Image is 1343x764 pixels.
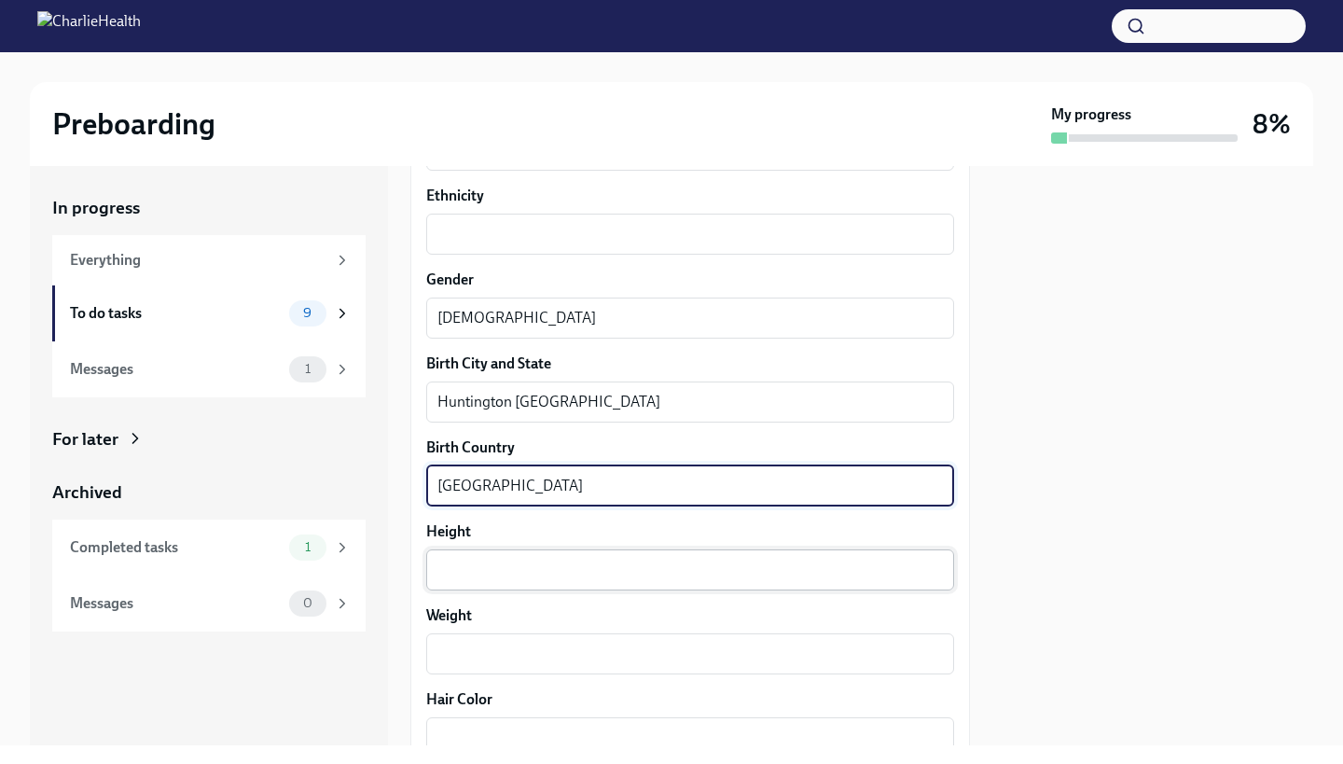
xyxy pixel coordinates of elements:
[426,186,954,206] label: Ethnicity
[292,306,323,320] span: 9
[426,270,954,290] label: Gender
[426,689,954,710] label: Hair Color
[52,576,366,632] a: Messages0
[426,438,954,458] label: Birth Country
[52,285,366,341] a: To do tasks9
[52,480,366,505] a: Archived
[37,11,141,41] img: CharlieHealth
[70,250,326,271] div: Everything
[294,362,322,376] span: 1
[426,354,954,374] label: Birth City and State
[437,391,943,413] textarea: Huntington [GEOGRAPHIC_DATA]
[437,307,943,329] textarea: [DEMOGRAPHIC_DATA]
[1253,107,1291,141] h3: 8%
[70,537,282,558] div: Completed tasks
[52,520,366,576] a: Completed tasks1
[70,303,282,324] div: To do tasks
[426,521,954,542] label: Height
[426,605,954,626] label: Weight
[294,540,322,554] span: 1
[52,105,215,143] h2: Preboarding
[70,593,282,614] div: Messages
[52,427,366,451] a: For later
[52,235,366,285] a: Everything
[1051,104,1131,125] strong: My progress
[292,596,324,610] span: 0
[52,196,366,220] a: In progress
[70,359,282,380] div: Messages
[437,475,943,497] textarea: [GEOGRAPHIC_DATA]
[52,427,118,451] div: For later
[52,341,366,397] a: Messages1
